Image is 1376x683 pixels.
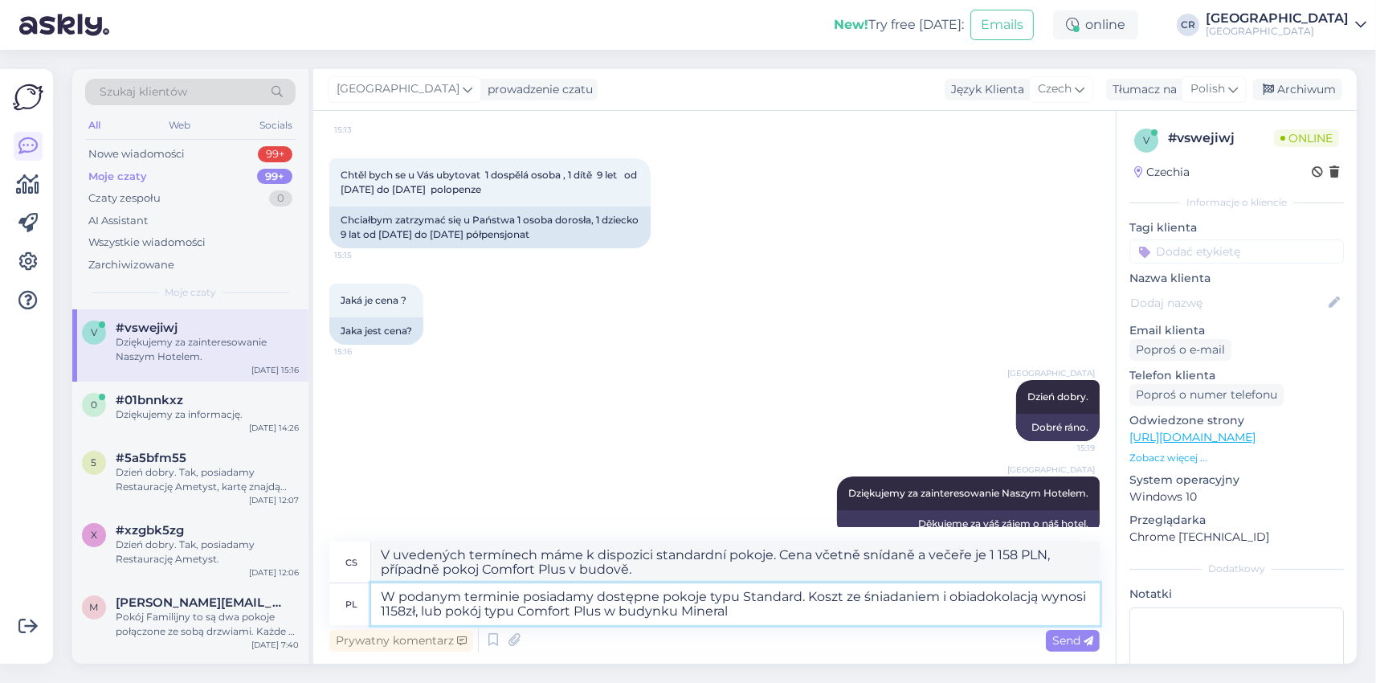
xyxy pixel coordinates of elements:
[1027,391,1088,403] span: Dzień dobry.
[1129,412,1344,429] p: Odwiedzone strony
[834,15,964,35] div: Try free [DATE]:
[345,591,357,618] div: pl
[1038,80,1072,98] span: Czech
[1007,464,1095,476] span: [GEOGRAPHIC_DATA]
[1129,586,1344,603] p: Notatki
[116,451,186,465] span: #5a5bfm55
[1253,79,1342,100] div: Archiwum
[91,326,97,338] span: v
[165,285,216,300] span: Moje czaty
[970,10,1034,40] button: Emails
[249,566,299,579] div: [DATE] 12:06
[834,17,868,32] b: New!
[91,399,97,411] span: 0
[1190,80,1225,98] span: Polish
[329,630,473,652] div: Prywatny komentarz
[1007,367,1095,379] span: [GEOGRAPHIC_DATA]
[116,393,183,407] span: #01bnnkxz
[92,456,97,468] span: 5
[1129,195,1344,210] div: Informacje o kliencie
[1016,414,1100,441] div: Dobré ráno.
[341,169,642,195] span: Chtěl bych se u Vás ubytovat 1 dospělá osoba , 1 dítě 9 let od [DATE] do [DATE] polopenze
[116,321,178,335] span: #vswejiwj
[1177,14,1199,36] div: CR
[90,601,99,613] span: m
[116,407,299,422] div: Dziękujemy za informację.
[116,465,299,494] div: Dzień dobry. Tak, posiadamy Restaurację Ametyst, kartę znajdą Państwo na Naszej stronie interneto...
[1129,367,1344,384] p: Telefon klienta
[1129,529,1344,546] p: Chrome [TECHNICAL_ID]
[258,146,292,162] div: 99+
[1129,472,1344,489] p: System operacyjny
[371,542,1100,583] textarea: V uvedených termínech máme k dispozici standardní pokoje. Cena včetně snídaně a večeře je 1 158 P...
[116,335,299,364] div: Dziękujemy za zainteresowanie Naszym Hotelem.
[249,494,299,506] div: [DATE] 12:07
[481,81,593,98] div: prowadzenie czatu
[837,510,1100,538] div: Děkujeme za váš zájem o náš hotel.
[1106,81,1177,98] div: Tłumacz na
[1143,134,1149,146] span: v
[848,487,1088,499] span: Dziękujemy za zainteresowanie Naszym Hotelem.
[88,257,174,273] div: Zarchiwizowane
[1168,129,1274,148] div: # vswejiwj
[256,115,296,136] div: Socials
[116,610,299,639] div: Pokój Familijny to są dwa pokoje połączone ze sobą drzwiami. Każde z nich posiada osobną łazienkę...
[1129,512,1344,529] p: Przeglądarka
[1129,339,1231,361] div: Poproś o e-mail
[88,235,206,251] div: Wszystkie wiadomości
[166,115,194,136] div: Web
[1035,442,1095,454] span: 15:19
[13,82,43,112] img: Askly Logo
[251,639,299,651] div: [DATE] 7:40
[251,364,299,376] div: [DATE] 15:16
[1130,294,1325,312] input: Dodaj nazwę
[88,190,161,207] div: Czaty zespołu
[269,190,292,207] div: 0
[371,583,1100,625] textarea: W podanym terminie posiadamy dostępne pokoje typu Standard. Koszt ze śniadaniem i obiadokolacją w...
[1206,12,1349,25] div: [GEOGRAPHIC_DATA]
[1129,430,1256,444] a: [URL][DOMAIN_NAME]
[116,523,184,538] span: #xzgbk5zg
[100,84,187,100] span: Szukaj klientów
[329,207,651,248] div: Chciałbym zatrzymać się u Państwa 1 osoba dorosła, 1 dziecko 9 lat od [DATE] do [DATE] półpensjonat
[116,538,299,566] div: Dzień dobry. Tak, posiadamy Restaurację Ametyst.
[1052,633,1093,648] span: Send
[88,213,148,229] div: AI Assistant
[1129,451,1344,465] p: Zobacz więcej ...
[337,80,459,98] span: [GEOGRAPHIC_DATA]
[116,595,283,610] span: mariusz.olenkiewicz@gmail.com
[334,124,394,136] span: 15:13
[1053,10,1138,39] div: online
[1129,384,1284,406] div: Poproś o numer telefonu
[1274,129,1339,147] span: Online
[945,81,1024,98] div: Język Klienta
[88,146,185,162] div: Nowe wiadomości
[334,346,394,358] span: 15:16
[1206,25,1349,38] div: [GEOGRAPHIC_DATA]
[88,169,147,185] div: Moje czaty
[1134,164,1190,181] div: Czechia
[85,115,104,136] div: All
[91,529,97,541] span: x
[1129,489,1344,505] p: Windows 10
[249,422,299,434] div: [DATE] 14:26
[1129,219,1344,236] p: Tagi klienta
[329,317,423,345] div: Jaka jest cena?
[257,169,292,185] div: 99+
[1206,12,1366,38] a: [GEOGRAPHIC_DATA][GEOGRAPHIC_DATA]
[334,249,394,261] span: 15:15
[1129,322,1344,339] p: Email klienta
[1129,562,1344,576] div: Dodatkowy
[345,549,357,576] div: cs
[341,294,406,306] span: Jaká je cena ?
[1129,270,1344,287] p: Nazwa klienta
[1129,239,1344,264] input: Dodać etykietę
